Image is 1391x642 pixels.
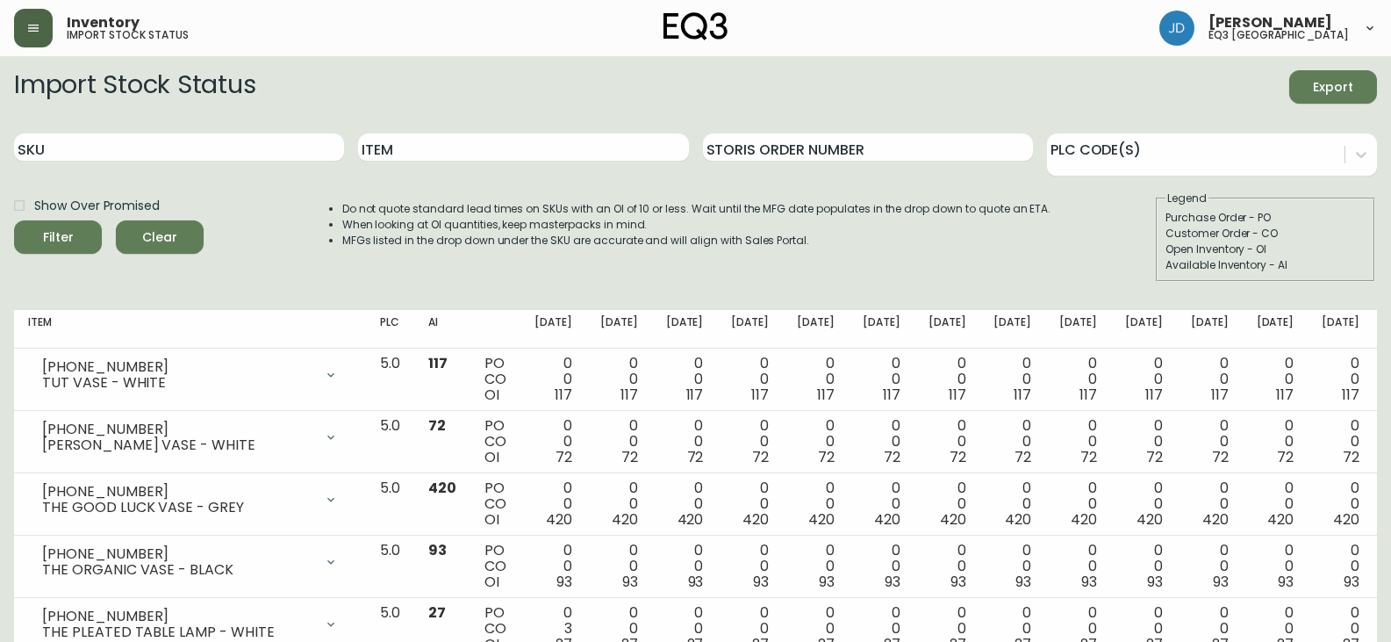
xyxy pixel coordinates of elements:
[863,418,900,465] div: 0 0
[28,418,352,457] div: [PHONE_NUMBER][PERSON_NAME] VASE - WHITE
[783,310,849,349] th: [DATE]
[1165,242,1366,257] div: Open Inventory - OI
[14,70,255,104] h2: Import Stock Status
[28,356,352,394] div: [PHONE_NUMBER]TUT VASE - WHITE
[1165,191,1208,206] legend: Legend
[666,543,704,590] div: 0 0
[28,480,352,519] div: [PHONE_NUMBER]THE GOOD LUCK VASE - GREY
[1111,310,1177,349] th: [DATE]
[731,480,769,528] div: 0 0
[1136,509,1163,530] span: 420
[731,543,769,590] div: 0 0
[43,227,74,249] div: Filter
[1276,385,1294,405] span: 117
[666,356,704,403] div: 0 0
[1071,509,1097,530] span: 420
[1145,385,1163,405] span: 117
[484,572,499,592] span: OI
[342,233,1051,249] li: MFGs listed in the drop down under the SKU are accurate and will align with Sales Portal.
[929,480,966,528] div: 0 0
[428,602,446,623] span: 27
[366,310,414,349] th: PLC
[717,310,783,349] th: [DATE]
[1165,210,1366,226] div: Purchase Order - PO
[1014,385,1031,405] span: 117
[883,385,900,405] span: 117
[42,609,313,624] div: [PHONE_NUMBER]
[1308,310,1373,349] th: [DATE]
[686,385,704,405] span: 117
[914,310,980,349] th: [DATE]
[484,385,499,405] span: OI
[1257,543,1294,590] div: 0 0
[67,16,140,30] span: Inventory
[42,624,313,640] div: THE PLEATED TABLE LAMP - WHITE
[1079,385,1097,405] span: 117
[1208,30,1349,40] h5: eq3 [GEOGRAPHIC_DATA]
[863,480,900,528] div: 0 0
[751,385,769,405] span: 117
[428,415,446,436] span: 72
[1045,310,1111,349] th: [DATE]
[600,356,638,403] div: 0 0
[1322,356,1359,403] div: 0 0
[42,562,313,578] div: THE ORGANIC VASE - BLACK
[652,310,718,349] th: [DATE]
[1267,509,1294,530] span: 420
[1202,509,1229,530] span: 420
[484,356,506,403] div: PO CO
[484,480,506,528] div: PO CO
[1191,543,1229,590] div: 0 0
[1125,543,1163,590] div: 0 0
[484,543,506,590] div: PO CO
[797,480,835,528] div: 0 0
[1165,257,1366,273] div: Available Inventory - AI
[993,480,1031,528] div: 0 0
[1303,76,1363,98] span: Export
[688,572,704,592] span: 93
[1005,509,1031,530] span: 420
[14,220,102,254] button: Filter
[1015,447,1031,467] span: 72
[42,484,313,500] div: [PHONE_NUMBER]
[414,310,470,349] th: AI
[1211,385,1229,405] span: 117
[1147,572,1163,592] span: 93
[1257,418,1294,465] div: 0 0
[940,509,966,530] span: 420
[1289,70,1377,104] button: Export
[663,12,728,40] img: logo
[600,480,638,528] div: 0 0
[1059,543,1097,590] div: 0 0
[42,422,313,437] div: [PHONE_NUMBER]
[428,540,447,560] span: 93
[885,572,900,592] span: 93
[620,385,638,405] span: 117
[950,447,966,467] span: 72
[556,572,572,592] span: 93
[1257,480,1294,528] div: 0 0
[116,220,204,254] button: Clear
[1191,480,1229,528] div: 0 0
[484,418,506,465] div: PO CO
[1125,418,1163,465] div: 0 0
[993,418,1031,465] div: 0 0
[1177,310,1243,349] th: [DATE]
[1191,418,1229,465] div: 0 0
[546,509,572,530] span: 420
[556,447,572,467] span: 72
[929,356,966,403] div: 0 0
[534,356,572,403] div: 0 0
[555,385,572,405] span: 117
[752,447,769,467] span: 72
[1344,572,1359,592] span: 93
[42,437,313,453] div: [PERSON_NAME] VASE - WHITE
[849,310,914,349] th: [DATE]
[1322,543,1359,590] div: 0 0
[366,536,414,598] td: 5.0
[1081,572,1097,592] span: 93
[1059,356,1097,403] div: 0 0
[1208,16,1332,30] span: [PERSON_NAME]
[742,509,769,530] span: 420
[34,197,160,215] span: Show Over Promised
